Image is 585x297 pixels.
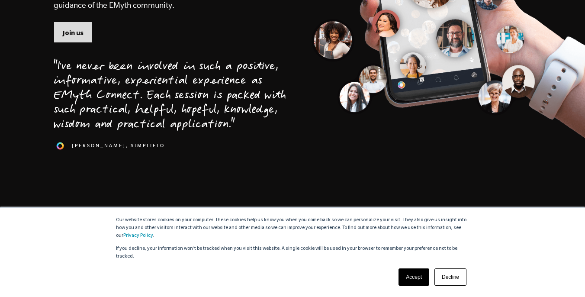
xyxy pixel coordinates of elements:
[434,268,466,286] a: Decline
[63,28,84,38] span: Join us
[116,245,469,261] p: If you decline, your information won’t be tracked when you visit this website. A single cookie wi...
[54,139,67,152] img: 1
[399,268,429,286] a: Accept
[116,216,469,240] p: Our website stores cookies on your computer. These cookies help us know you when you come back so...
[72,142,165,149] span: [PERSON_NAME], SimpliFlo
[54,60,286,133] div: "I've never been involved in such a positive, informative, experiential experience as EMyth Conne...
[54,22,93,42] a: Join us
[123,233,153,239] a: Privacy Policy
